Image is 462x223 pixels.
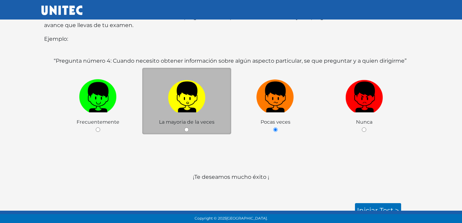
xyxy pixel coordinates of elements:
[226,216,267,221] span: [GEOGRAPHIC_DATA].
[77,119,119,125] span: Frecuentemente
[44,173,418,198] p: ¡Te deseamos mucho éxito ¡
[54,57,407,65] label: “Pregunta número 4: Cuando necesito obtener información sobre algún aspecto particular, se que pr...
[356,119,372,125] span: Nunca
[41,5,82,15] img: UNITEC
[256,77,294,113] img: n1.png
[44,13,418,29] p: Para terminar el examen debes contestar todas las preguntas. En la parte inferior de cada hoja de...
[345,77,383,113] img: r1.png
[261,119,290,125] span: Pocas veces
[79,77,117,113] img: v1.png
[159,119,214,125] span: La mayoria de la veces
[355,203,401,218] a: Iniciar test >
[44,35,418,43] p: Ejemplo:
[168,77,206,113] img: a1.png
